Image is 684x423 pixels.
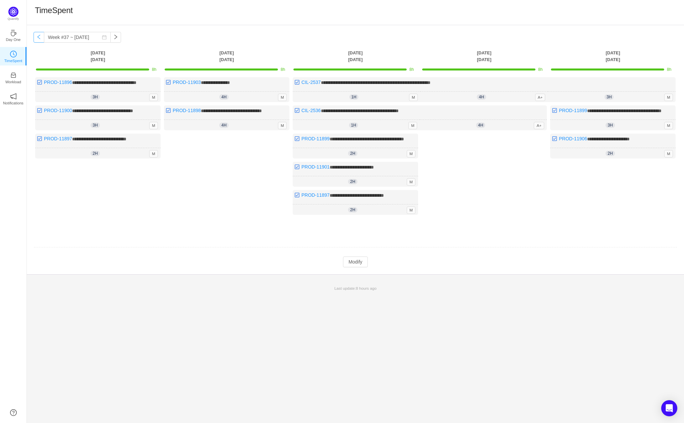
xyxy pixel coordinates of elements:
[152,67,156,72] span: 8h
[294,192,300,198] img: 10318
[407,150,415,157] span: M
[10,30,17,36] i: icon: coffee
[6,37,20,43] p: Day One
[44,80,72,85] a: PROD-11896
[173,80,201,85] a: PROD-11903
[349,94,358,100] span: 1h
[661,400,677,416] div: Open Intercom Messenger
[91,94,100,100] span: 3h
[37,80,42,85] img: 10318
[477,94,486,100] span: 4h
[301,108,321,113] a: CIL-2536
[408,122,417,129] span: M
[535,94,546,101] span: A+
[606,151,615,156] span: 2h
[91,151,100,156] span: 2h
[149,150,158,157] span: M
[605,94,614,100] span: 3h
[356,286,377,290] span: 8 hours ago
[10,93,17,100] i: icon: notification
[538,67,543,72] span: 8h
[552,136,557,141] img: 10318
[334,286,377,290] span: Last update:
[37,108,42,113] img: 10318
[91,123,100,128] span: 3h
[278,122,287,129] span: M
[549,49,677,63] th: [DATE] [DATE]
[281,67,285,72] span: 8h
[10,95,17,102] a: icon: notificationNotifications
[407,206,415,214] span: M
[10,72,17,79] i: icon: inbox
[476,123,485,128] span: 4h
[420,49,549,63] th: [DATE] [DATE]
[348,151,357,156] span: 2h
[552,108,557,113] img: 10318
[166,108,171,113] img: 10318
[534,122,544,129] span: A+
[34,49,162,63] th: [DATE] [DATE]
[664,94,673,101] span: M
[5,79,21,85] p: Workload
[278,94,287,101] span: M
[162,49,291,63] th: [DATE] [DATE]
[44,108,72,113] a: PROD-11900
[3,100,23,106] p: Notifications
[44,136,72,141] a: PROD-11897
[667,67,671,72] span: 8h
[294,80,300,85] img: 10318
[37,136,42,141] img: 10318
[294,136,300,141] img: 10318
[291,49,420,63] th: [DATE] [DATE]
[407,178,415,186] span: M
[409,67,414,72] span: 8h
[102,35,107,40] i: icon: calendar
[301,192,330,198] a: PROD-11897
[149,122,158,129] span: M
[349,123,358,128] span: 1h
[34,32,44,43] button: icon: left
[219,94,228,100] span: 4h
[10,32,17,38] a: icon: coffeeDay One
[343,256,367,267] button: Modify
[4,58,22,64] p: TimeSpent
[301,136,330,141] a: PROD-11899
[301,80,321,85] a: CIL-2537
[409,94,418,101] span: M
[301,164,330,170] a: PROD-11901
[294,164,300,170] img: 10318
[348,207,357,213] span: 2h
[35,5,73,15] h1: TimeSpent
[348,179,357,184] span: 2h
[10,74,17,81] a: icon: inboxWorkload
[8,7,18,17] img: Quantify
[44,32,111,43] input: Select a week
[219,123,228,128] span: 4h
[664,122,673,129] span: M
[10,51,17,57] i: icon: clock-circle
[664,150,673,157] span: M
[166,80,171,85] img: 10318
[559,136,587,141] a: PROD-11906
[8,17,19,21] p: Quantify
[149,94,158,101] span: M
[10,53,17,59] a: icon: clock-circleTimeSpent
[559,108,587,113] a: PROD-11899
[294,108,300,113] img: 10318
[110,32,121,43] button: icon: right
[10,409,17,416] a: icon: question-circle
[606,123,615,128] span: 3h
[173,108,201,113] a: PROD-11898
